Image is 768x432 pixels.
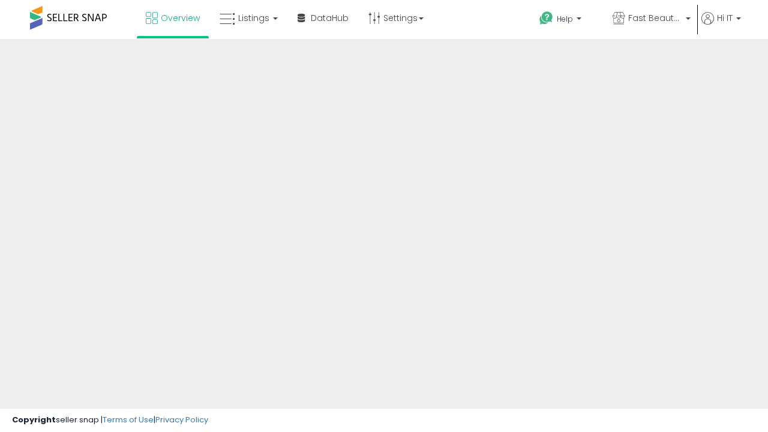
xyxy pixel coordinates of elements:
[557,14,573,24] span: Help
[161,12,200,24] span: Overview
[155,414,208,425] a: Privacy Policy
[717,12,733,24] span: Hi IT
[103,414,154,425] a: Terms of Use
[628,12,682,24] span: Fast Beauty ([GEOGRAPHIC_DATA])
[12,414,56,425] strong: Copyright
[311,12,349,24] span: DataHub
[539,11,554,26] i: Get Help
[530,2,602,39] a: Help
[701,12,741,39] a: Hi IT
[12,415,208,426] div: seller snap | |
[238,12,269,24] span: Listings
